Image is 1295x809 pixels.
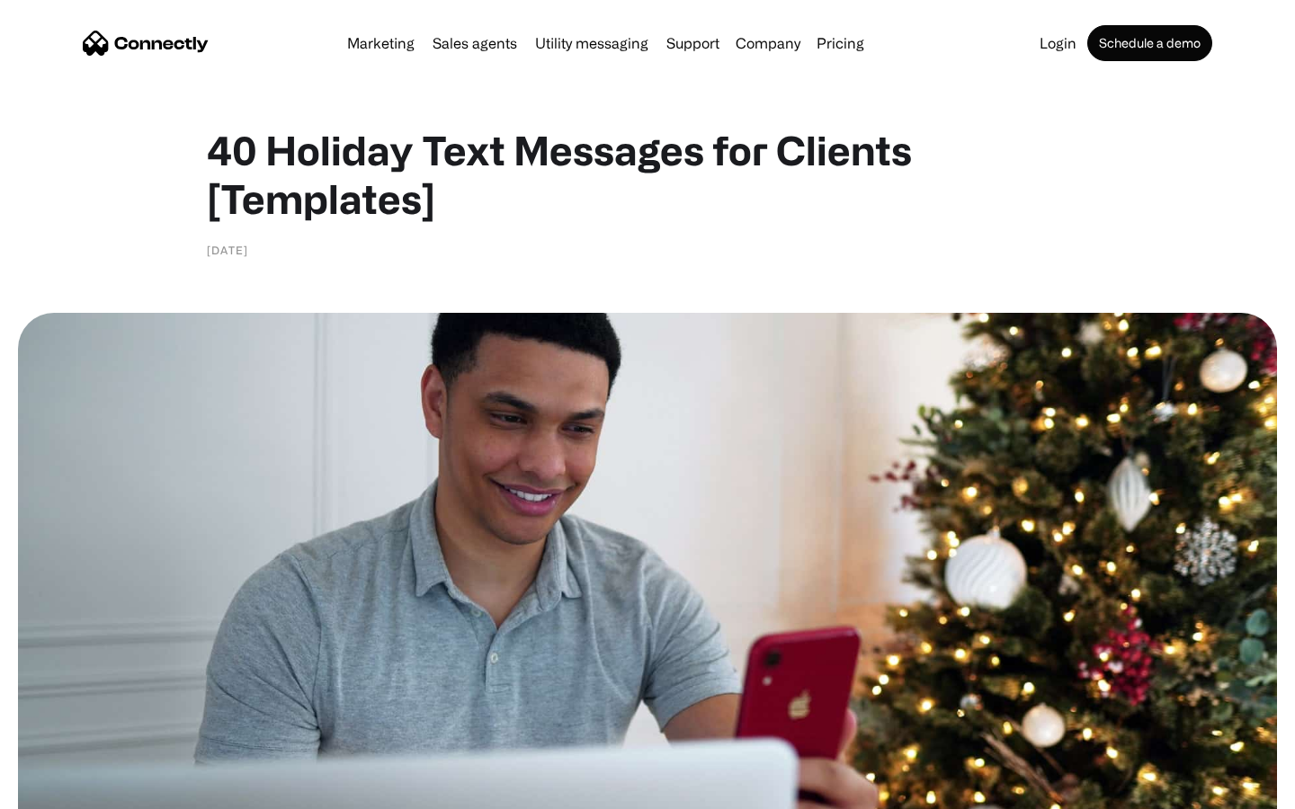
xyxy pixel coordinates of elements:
aside: Language selected: English [18,778,108,803]
a: Sales agents [425,36,524,50]
a: Schedule a demo [1087,25,1212,61]
h1: 40 Holiday Text Messages for Clients [Templates] [207,126,1088,223]
div: Company [730,31,806,56]
a: Pricing [809,36,871,50]
ul: Language list [36,778,108,803]
div: [DATE] [207,241,248,259]
a: Utility messaging [528,36,656,50]
a: Login [1032,36,1084,50]
a: Marketing [340,36,422,50]
div: Company [736,31,800,56]
a: home [83,30,209,57]
a: Support [659,36,727,50]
